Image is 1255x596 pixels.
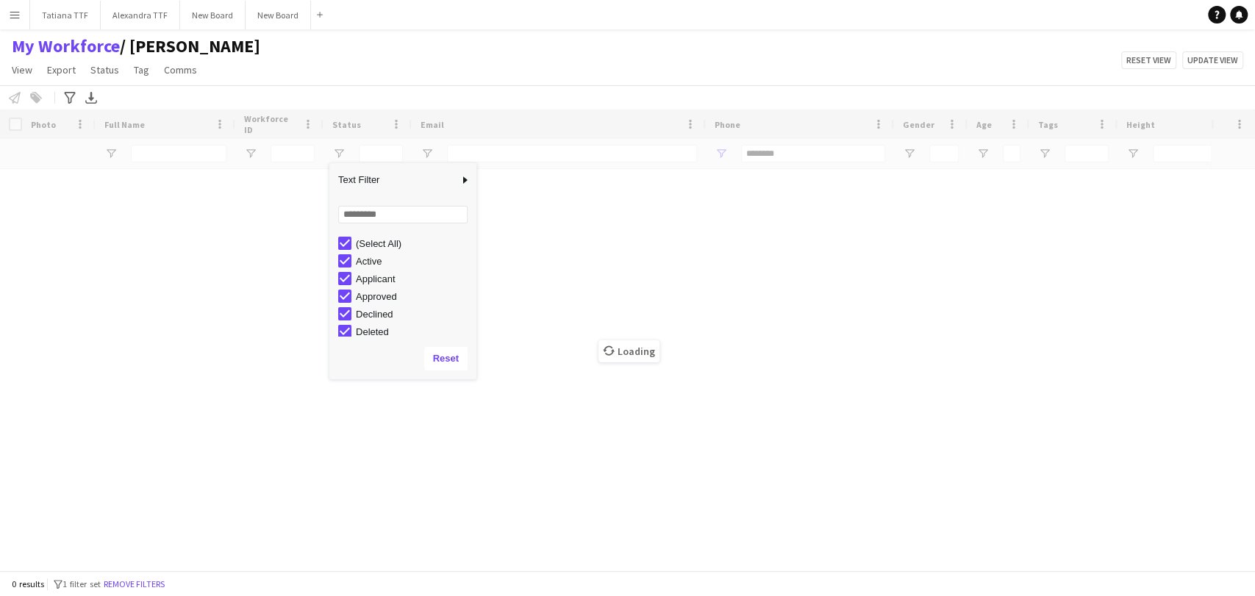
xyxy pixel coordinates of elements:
[180,1,246,29] button: New Board
[30,1,101,29] button: Tatiana TTF
[356,273,472,284] div: Applicant
[41,60,82,79] a: Export
[338,206,468,223] input: Search filter values
[158,60,203,79] a: Comms
[329,234,476,428] div: Filter List
[47,63,76,76] span: Export
[424,347,468,370] button: Reset
[356,291,472,302] div: Approved
[356,238,472,249] div: (Select All)
[12,63,32,76] span: View
[61,89,79,107] app-action-btn: Advanced filters
[134,63,149,76] span: Tag
[85,60,125,79] a: Status
[62,578,101,589] span: 1 filter set
[90,63,119,76] span: Status
[82,89,100,107] app-action-btn: Export XLSX
[12,35,120,57] a: My Workforce
[356,309,472,320] div: Declined
[356,326,472,337] div: Deleted
[356,256,472,267] div: Active
[329,163,476,379] div: Column Filter
[101,1,180,29] button: Alexandra TTF
[101,576,168,592] button: Remove filters
[6,60,38,79] a: View
[164,63,197,76] span: Comms
[246,1,311,29] button: New Board
[598,340,659,362] span: Loading
[120,35,260,57] span: TATIANA
[1182,51,1243,69] button: Update view
[1121,51,1176,69] button: Reset view
[329,168,459,193] span: Text Filter
[128,60,155,79] a: Tag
